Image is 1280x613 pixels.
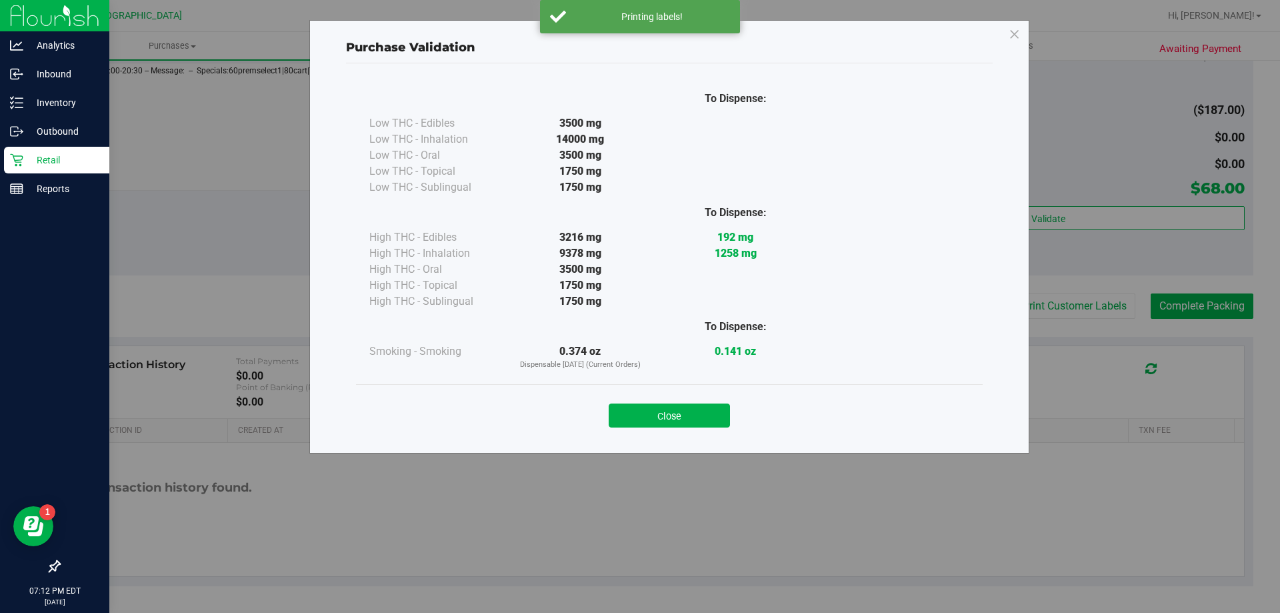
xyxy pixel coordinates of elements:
div: High THC - Oral [369,261,503,277]
span: Purchase Validation [346,40,475,55]
strong: 192 mg [717,231,753,243]
div: Low THC - Inhalation [369,131,503,147]
div: Printing labels! [573,10,730,23]
div: High THC - Inhalation [369,245,503,261]
p: Dispensable [DATE] (Current Orders) [503,360,658,371]
p: Retail [23,152,103,168]
div: 1750 mg [503,163,658,179]
div: 3216 mg [503,229,658,245]
strong: 1258 mg [715,247,757,259]
p: Outbound [23,123,103,139]
div: 14000 mg [503,131,658,147]
p: Inventory [23,95,103,111]
div: Low THC - Oral [369,147,503,163]
div: 3500 mg [503,147,658,163]
button: Close [609,404,730,428]
div: High THC - Edibles [369,229,503,245]
div: High THC - Topical [369,277,503,293]
p: Inbound [23,66,103,82]
inline-svg: Reports [10,182,23,195]
iframe: Resource center unread badge [39,504,55,520]
div: 9378 mg [503,245,658,261]
div: Low THC - Sublingual [369,179,503,195]
div: To Dispense: [658,91,813,107]
p: Analytics [23,37,103,53]
inline-svg: Inbound [10,67,23,81]
inline-svg: Inventory [10,96,23,109]
div: High THC - Sublingual [369,293,503,310]
div: 3500 mg [503,261,658,277]
div: To Dispense: [658,319,813,335]
inline-svg: Outbound [10,125,23,138]
div: 1750 mg [503,179,658,195]
p: Reports [23,181,103,197]
div: Low THC - Edibles [369,115,503,131]
p: 07:12 PM EDT [6,585,103,597]
iframe: Resource center [13,506,53,546]
inline-svg: Analytics [10,39,23,52]
div: 3500 mg [503,115,658,131]
strong: 0.141 oz [715,345,756,358]
div: Low THC - Topical [369,163,503,179]
div: 1750 mg [503,293,658,310]
div: Smoking - Smoking [369,344,503,360]
div: 1750 mg [503,277,658,293]
inline-svg: Retail [10,153,23,167]
div: 0.374 oz [503,344,658,371]
p: [DATE] [6,597,103,607]
div: To Dispense: [658,205,813,221]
